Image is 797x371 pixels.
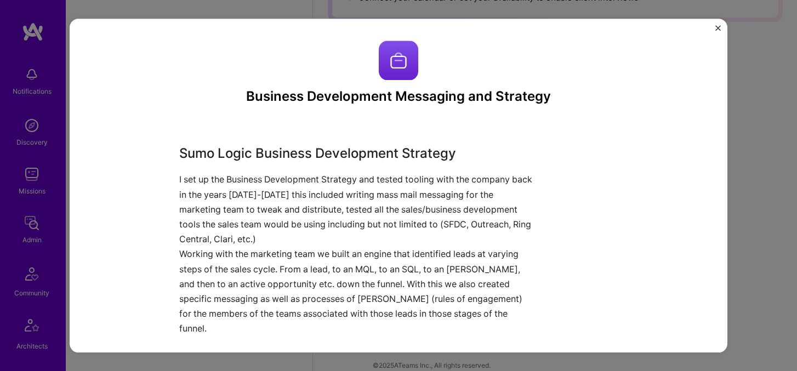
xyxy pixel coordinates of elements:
h3: Business Development Messaging and Strategy [179,89,618,105]
img: Company logo [379,41,418,80]
p: I set up the Business Development Strategy and tested tooling with the company back in the years ... [179,173,536,247]
button: Close [715,25,721,37]
h3: Sumo Logic Business Development Strategy [179,144,536,164]
p: Working with the marketing team we built an engine that identified leads at varying steps of the ... [179,247,536,336]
